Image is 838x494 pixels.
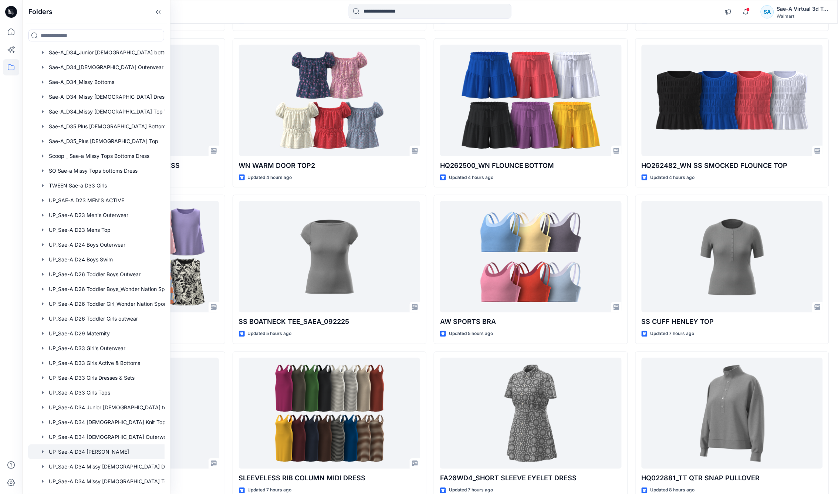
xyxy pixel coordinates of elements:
div: SA [761,5,774,18]
p: Updated 5 hours ago [248,330,292,338]
p: SS CUFF HENLEY TOP [642,317,823,327]
p: AW SPORTS BRA [440,317,622,327]
p: Updated 4 hours ago [449,174,493,182]
div: Walmart [777,13,829,19]
a: WN WARM DOOR TOP2 [239,45,420,156]
p: WN WARM DOOR TOP2 [239,160,420,171]
a: FA26WD4_SHORT SLEEVE EYELET DRESS [440,358,622,469]
p: Updated 4 hours ago [248,174,292,182]
p: SLEEVELESS RIB COLUMN MIDI DRESS [239,473,420,484]
a: AW SPORTS BRA [440,201,622,312]
p: SS BOATNECK TEE_SAEA_092225 [239,317,420,327]
p: Updated 7 hours ago [651,330,695,338]
a: HQ022881_TT QTR SNAP PULLOVER [642,358,823,469]
p: HQ022881_TT QTR SNAP PULLOVER [642,473,823,484]
p: HQ262500_WN FLOUNCE BOTTOM [440,160,622,171]
div: Sae-A Virtual 3d Team [777,4,829,13]
a: HQ262500_WN FLOUNCE BOTTOM [440,45,622,156]
a: SS BOATNECK TEE_SAEA_092225 [239,201,420,312]
p: HQ262482_WN SS SMOCKED FLOUNCE TOP [642,160,823,171]
a: HQ262482_WN SS SMOCKED FLOUNCE TOP [642,45,823,156]
p: Updated 5 hours ago [449,330,493,338]
a: SS CUFF HENLEY TOP [642,201,823,312]
p: FA26WD4_SHORT SLEEVE EYELET DRESS [440,473,622,484]
p: Updated 4 hours ago [651,174,695,182]
a: SLEEVELESS RIB COLUMN MIDI DRESS [239,358,420,469]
